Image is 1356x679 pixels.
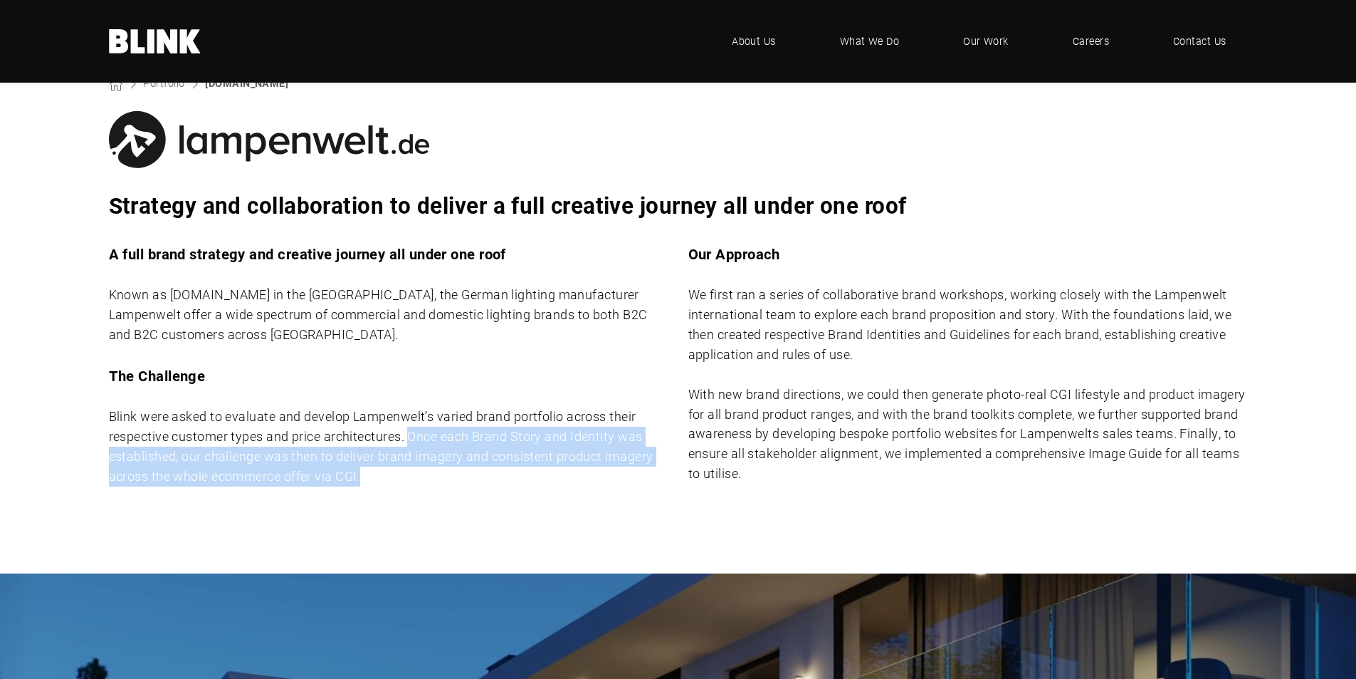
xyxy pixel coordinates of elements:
a: Careers [1051,20,1130,63]
p: Blink were asked to evaluate and develop Lampenwelt’s varied brand portfolio across their respect... [109,407,668,487]
a: Contact Us [1152,20,1248,63]
a: Home [109,29,201,53]
a: What We Do [819,20,921,63]
a: Our Work [942,20,1030,63]
span: Our Work [963,33,1009,49]
a: Portfolio [143,76,184,90]
h3: The Challenge [109,365,668,387]
p: Known as [DOMAIN_NAME] in the [GEOGRAPHIC_DATA], the German lighting manufacturer Lampenwelt offe... [109,285,668,345]
h3: A full brand strategy and creative journey all under one roof [109,243,668,265]
p: We first ran a series of collaborative brand workshops, working closely with the Lampenwelt inter... [688,285,1248,365]
a: [DOMAIN_NAME] [205,76,288,90]
span: Careers [1073,33,1109,49]
a: About Us [710,20,797,63]
h3: Strategy and collaboration to deliver a full creative journey all under one roof [109,188,1248,223]
p: With new brand directions, we could then generate photo-real CGI lifestyle and product imagery fo... [688,385,1248,484]
h3: Our Approach [688,243,1248,265]
span: What We Do [840,33,900,49]
span: About Us [732,33,776,49]
span: Contact Us [1173,33,1226,49]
